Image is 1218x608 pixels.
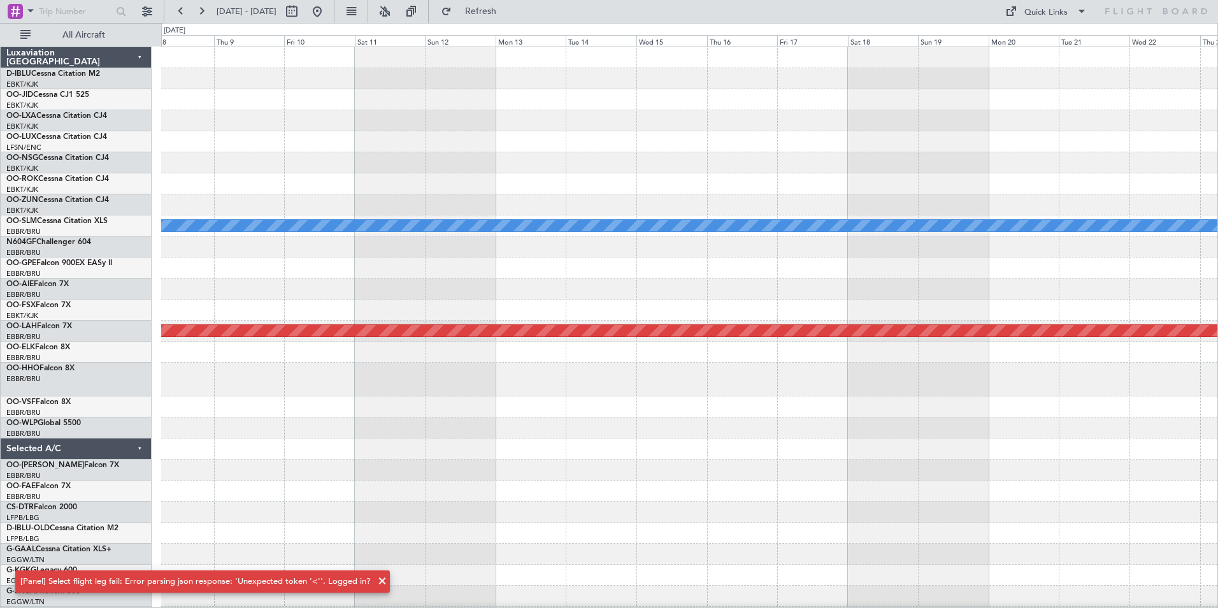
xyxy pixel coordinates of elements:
a: EBKT/KJK [6,185,38,194]
div: Wed 15 [636,35,707,47]
span: OO-AIE [6,280,34,288]
a: LFSN/ENC [6,143,41,152]
span: OO-ROK [6,175,38,183]
div: Sun 12 [425,35,496,47]
a: N604GFChallenger 604 [6,238,91,246]
span: OO-VSF [6,398,36,406]
a: LFPB/LBG [6,513,39,523]
a: OO-JIDCessna CJ1 525 [6,91,89,99]
span: OO-FSX [6,301,36,309]
div: [DATE] [164,25,185,36]
span: OO-GPE [6,259,36,267]
div: Sat 18 [848,35,919,47]
span: OO-[PERSON_NAME] [6,461,84,469]
a: D-IBLUCessna Citation M2 [6,70,100,78]
a: EBBR/BRU [6,269,41,279]
span: All Aircraft [33,31,134,40]
div: Fri 17 [777,35,848,47]
span: OO-WLP [6,419,38,427]
div: Mon 13 [496,35,566,47]
span: OO-HHO [6,365,39,372]
div: Sun 19 [918,35,989,47]
div: Thu 9 [214,35,285,47]
div: Wed 22 [1129,35,1200,47]
a: OO-FSXFalcon 7X [6,301,71,309]
a: CS-DTRFalcon 2000 [6,503,77,511]
span: D-IBLU [6,70,31,78]
a: D-IBLU-OLDCessna Citation M2 [6,525,118,532]
a: EBBR/BRU [6,492,41,502]
a: OO-VSFFalcon 8X [6,398,71,406]
div: Thu 16 [707,35,778,47]
span: OO-LAH [6,322,37,330]
span: OO-SLM [6,217,37,225]
a: OO-WLPGlobal 5500 [6,419,81,427]
a: EBKT/KJK [6,206,38,215]
input: Trip Number [39,2,112,21]
span: OO-ZUN [6,196,38,204]
span: OO-FAE [6,482,36,490]
a: OO-LAHFalcon 7X [6,322,72,330]
span: Refresh [454,7,508,16]
span: CS-DTR [6,503,34,511]
a: OO-SLMCessna Citation XLS [6,217,108,225]
a: OO-LUXCessna Citation CJ4 [6,133,107,141]
a: EBBR/BRU [6,332,41,342]
a: OO-LXACessna Citation CJ4 [6,112,107,120]
a: OO-ZUNCessna Citation CJ4 [6,196,109,204]
a: OO-ELKFalcon 8X [6,344,70,351]
a: EBKT/KJK [6,311,38,321]
span: N604GF [6,238,36,246]
span: OO-JID [6,91,33,99]
a: OO-HHOFalcon 8X [6,365,75,372]
div: Fri 10 [284,35,355,47]
span: D-IBLU-OLD [6,525,50,532]
a: OO-ROKCessna Citation CJ4 [6,175,109,183]
a: EBBR/BRU [6,429,41,438]
div: Tue 14 [566,35,636,47]
button: All Aircraft [14,25,138,45]
div: Mon 20 [989,35,1059,47]
div: Quick Links [1024,6,1068,19]
a: LFPB/LBG [6,534,39,544]
div: [Panel] Select flight leg fail: Error parsing json response: 'Unexpected token '<''. Logged in? [20,575,371,588]
span: OO-LUX [6,133,36,141]
a: EBKT/KJK [6,101,38,110]
a: EBBR/BRU [6,374,41,384]
a: EBKT/KJK [6,122,38,131]
a: EBBR/BRU [6,248,41,257]
button: Refresh [435,1,512,22]
button: Quick Links [999,1,1093,22]
div: Sat 11 [355,35,426,47]
a: EBKT/KJK [6,164,38,173]
a: OO-NSGCessna Citation CJ4 [6,154,109,162]
a: OO-FAEFalcon 7X [6,482,71,490]
a: EBBR/BRU [6,290,41,300]
a: OO-[PERSON_NAME]Falcon 7X [6,461,119,469]
a: G-GAALCessna Citation XLS+ [6,546,111,553]
a: EBBR/BRU [6,353,41,363]
div: Wed 8 [143,35,214,47]
span: OO-LXA [6,112,36,120]
a: EBBR/BRU [6,471,41,481]
a: OO-AIEFalcon 7X [6,280,69,288]
div: Tue 21 [1059,35,1129,47]
span: [DATE] - [DATE] [217,6,276,17]
span: G-GAAL [6,546,36,553]
a: EBKT/KJK [6,80,38,89]
a: EBBR/BRU [6,227,41,236]
span: OO-ELK [6,344,35,351]
span: OO-NSG [6,154,38,162]
a: EBBR/BRU [6,408,41,417]
a: OO-GPEFalcon 900EX EASy II [6,259,112,267]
